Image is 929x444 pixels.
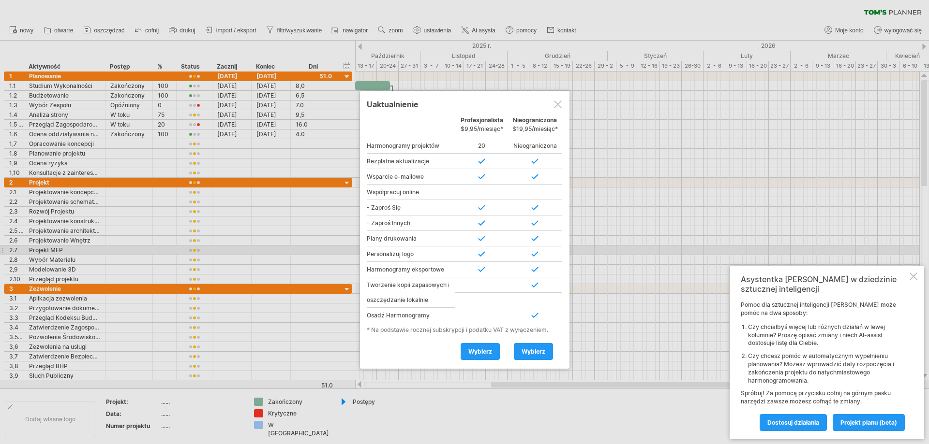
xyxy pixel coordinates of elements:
[509,138,562,154] div: Nieograniczona
[367,215,455,231] div: - Zaproś Innych
[741,301,908,430] div: Pomoc dla sztucznej inteligencji [PERSON_NAME] może pomóc na dwa sposoby: Spróbuj! Za pomocą przy...
[748,323,908,347] li: Czy chciałbyś więcej lub różnych działań w lewej kolumnie? Proszę opisać zmiany i niech AI-assist...
[367,231,455,246] div: Plany drukowania
[760,414,827,431] a: Dostosuj działania
[767,419,819,426] span: Dostosuj działania
[367,262,455,277] div: Harmonogramy eksportowe
[468,348,492,355] span: Wybierz
[509,116,562,137] div: Nieograniczona
[367,185,455,200] div: Współpracuj online
[367,169,455,185] div: Wsparcie e-mailowe
[455,138,509,154] div: 20
[367,308,455,323] div: Osadź Harmonogramy
[367,154,455,169] div: Bezpłatne aktualizacje
[833,414,905,431] a: projekt planu (beta)
[367,95,563,113] div: Uaktualnienie
[455,116,509,137] div: Profesjonalista
[748,352,908,385] li: Czy chcesz pomóc w automatycznym wypełnieniu planowania? Możesz wprowadzić daty rozpoczęcia i zak...
[840,419,897,426] span: projekt planu (beta)
[741,274,908,294] div: Asystentka [PERSON_NAME] w dziedzinie sztucznej inteligencji
[367,200,455,215] div: - Zaproś Się
[367,138,455,154] div: Harmonogramy projektów
[514,343,553,360] a: Wybierz
[367,277,455,308] div: Tworzenie kopii zapasowych i oszczędzanie lokalnie
[367,246,455,262] div: Personalizuj logo
[461,343,500,360] a: Wybierz
[512,125,558,132] span: $19,95/miesiąc*
[367,326,563,333] div: * Na podstawie rocznej subskrypcji i podatku VAT z wyłączeniem.
[522,348,545,355] span: Wybierz
[461,125,503,132] span: $9,95/miesiąc*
